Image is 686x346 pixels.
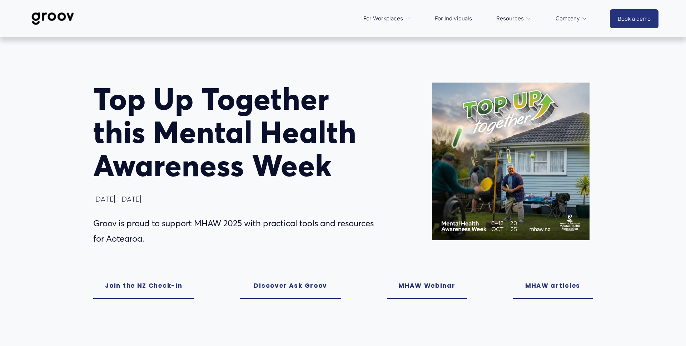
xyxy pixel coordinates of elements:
[493,10,535,27] a: folder dropdown
[610,9,658,28] a: Book a demo
[93,80,109,118] span: T
[513,273,593,299] a: MHAW articles
[28,7,78,30] img: Groov | Workplace Science Platform | Unlock Performance | Drive Results
[93,216,383,247] p: Groov is proud to support MHAW 2025 with practical tools and resources for Aotearoa.
[496,14,524,24] span: Resources
[93,194,383,204] h4: [DATE]-[DATE]
[93,83,383,182] h1: op Up Together this Mental Health Awareness Week
[387,273,467,299] a: MHAW Webinar
[363,14,403,24] span: For Workplaces
[93,273,194,299] a: Join the NZ Check-In
[360,10,414,27] a: folder dropdown
[431,10,476,27] a: For Individuals
[556,14,580,24] span: Company
[552,10,591,27] a: folder dropdown
[240,273,341,299] a: Discover Ask Groov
